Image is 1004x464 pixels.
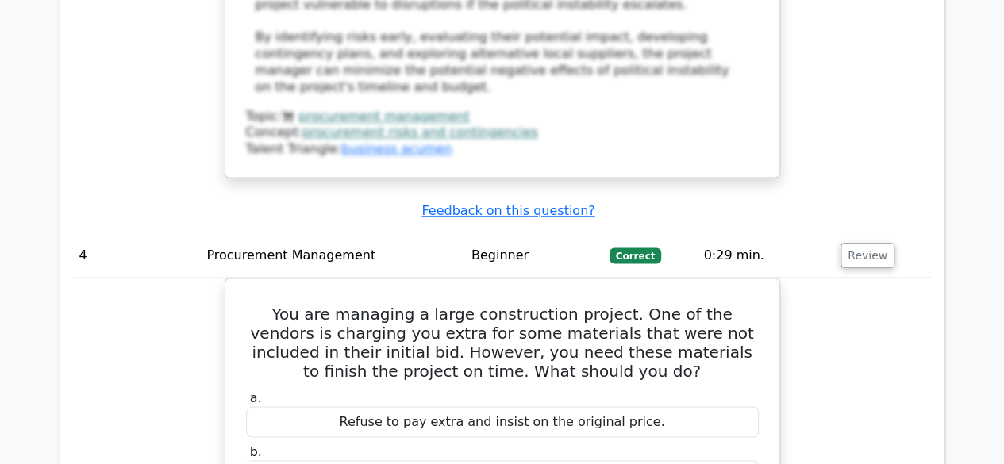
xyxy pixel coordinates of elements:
[73,232,201,278] td: 4
[341,141,452,156] a: business acumen
[302,125,538,140] a: procurement risks and contingencies
[200,232,464,278] td: Procurement Management
[246,109,759,158] div: Talent Triangle:
[697,232,834,278] td: 0:29 min.
[610,247,661,263] span: Correct
[298,109,469,124] a: procurement management
[421,203,594,218] a: Feedback on this question?
[841,243,894,267] button: Review
[465,232,603,278] td: Beginner
[246,109,759,125] div: Topic:
[244,304,760,380] h5: You are managing a large construction project. One of the vendors is charging you extra for some ...
[246,406,759,437] div: Refuse to pay extra and insist on the original price.
[246,125,759,141] div: Concept:
[250,443,262,458] span: b.
[250,389,262,405] span: a.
